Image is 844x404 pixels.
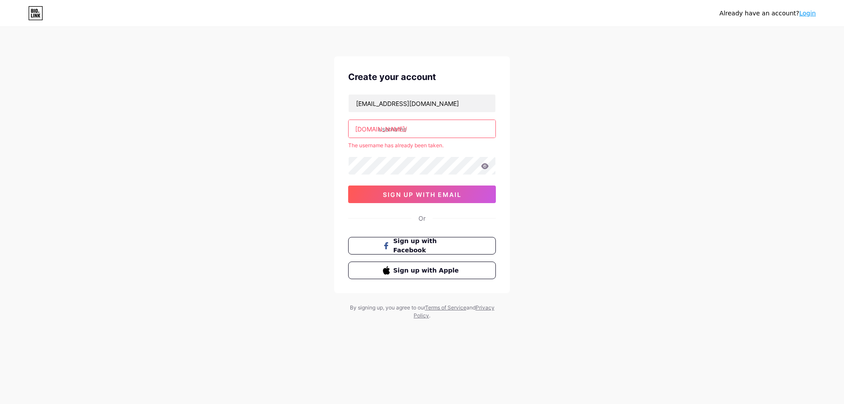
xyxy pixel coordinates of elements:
[799,10,816,17] a: Login
[720,9,816,18] div: Already have an account?
[393,237,462,255] span: Sign up with Facebook
[348,70,496,84] div: Create your account
[348,186,496,203] button: sign up with email
[425,304,466,311] a: Terms of Service
[348,262,496,279] button: Sign up with Apple
[348,142,496,149] div: The username has already been taken.
[355,124,407,134] div: [DOMAIN_NAME]/
[347,304,497,320] div: By signing up, you agree to our and .
[393,266,462,275] span: Sign up with Apple
[383,191,462,198] span: sign up with email
[348,237,496,255] button: Sign up with Facebook
[349,120,495,138] input: username
[349,95,495,112] input: Email
[418,214,426,223] div: Or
